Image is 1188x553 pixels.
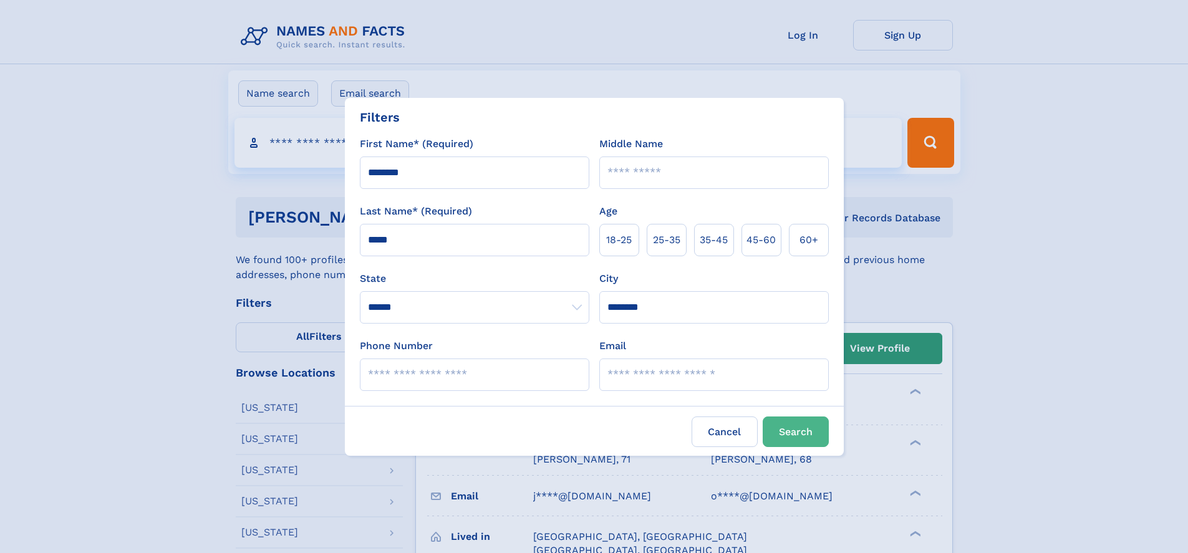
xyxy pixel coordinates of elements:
label: City [599,271,618,286]
label: Email [599,339,626,353]
span: 35‑45 [700,233,728,248]
span: 18‑25 [606,233,632,248]
label: Middle Name [599,137,663,151]
button: Search [763,416,829,447]
label: First Name* (Required) [360,137,473,151]
label: Cancel [692,416,758,447]
span: 45‑60 [746,233,776,248]
span: 25‑35 [653,233,680,248]
label: State [360,271,589,286]
label: Age [599,204,617,219]
div: Filters [360,108,400,127]
label: Phone Number [360,339,433,353]
span: 60+ [799,233,818,248]
label: Last Name* (Required) [360,204,472,219]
